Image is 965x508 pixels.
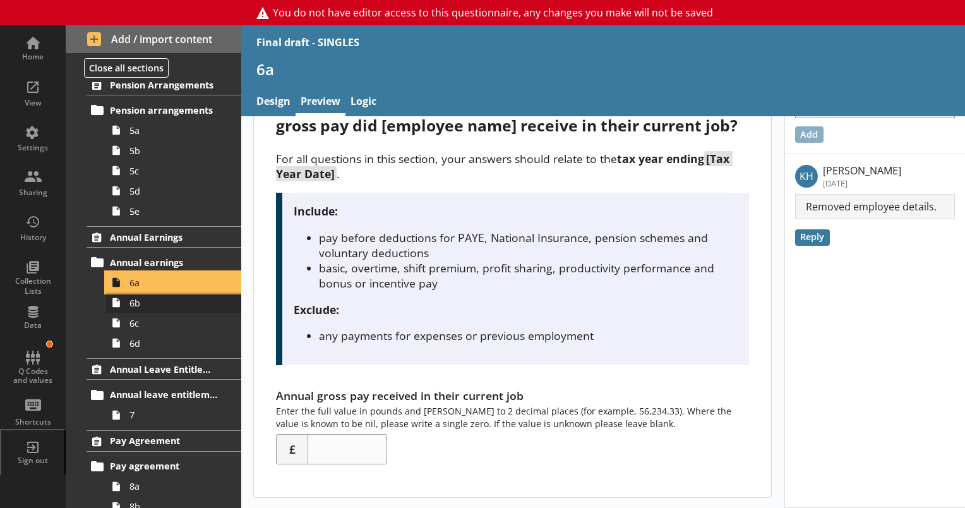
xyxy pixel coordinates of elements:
li: Pension arrangements5a5b5c5d5e [92,100,241,221]
span: 7 [129,409,224,421]
a: 5d [106,181,241,201]
div: Shortcuts [11,417,55,427]
button: Reply [795,229,830,246]
p: [DATE] [823,178,901,189]
a: 6b [106,293,241,313]
div: Data [11,320,55,330]
strong: tax year ending [276,151,732,181]
a: 6c [106,313,241,333]
span: Annual Earnings [110,231,219,243]
a: 5c [106,160,241,181]
span: Annual earnings [110,257,219,269]
p: For all questions in this section, your answers should relate to the . [276,151,749,181]
div: Final draft - SINGLES [256,35,359,49]
strong: Include: [294,203,338,219]
a: Pay agreement [87,456,241,476]
div: Collection Lists [11,276,55,296]
span: Add / import content [87,32,220,46]
a: Pay Agreement [87,430,241,452]
div: View [11,98,55,108]
a: 5e [106,201,241,221]
span: 6a [129,277,224,289]
span: 5c [129,165,224,177]
span: Pay Agreement [110,435,219,447]
p: KH [795,165,818,188]
span: 5e [129,205,224,217]
span: 5b [129,145,224,157]
h1: 6a [256,59,950,79]
li: basic, overtime, shift premium, profit sharing, productivity performance and bonus or incentive pay [319,260,738,291]
a: Pension arrangements [87,100,241,120]
p: [PERSON_NAME] [823,164,901,178]
button: Add / import content [66,25,241,53]
li: Annual Leave EntitlementAnnual leave entitlement7 [66,358,241,425]
a: Annual Earnings [87,226,241,248]
span: 6b [129,297,224,309]
div: Home [11,52,55,62]
span: Annual Leave Entitlement [110,363,219,375]
span: 6c [129,317,224,329]
span: 5d [129,185,224,197]
span: Pension arrangements [110,104,219,116]
span: Pension Arrangements [110,79,219,91]
li: pay before deductions for PAYE, National Insurance, pension schemes and voluntary deductions [319,230,738,260]
a: Design [251,89,296,116]
div: History [11,233,55,243]
a: 5b [106,140,241,160]
span: 6d [129,337,224,349]
a: Logic [345,89,381,116]
li: any payments for expenses or previous employment [319,328,738,343]
p: Removed employee details. [795,194,956,219]
li: Annual earnings6a6b6c6d [92,252,241,353]
a: Pension Arrangements [87,74,241,95]
a: Annual earnings [87,252,241,272]
a: 6d [106,333,241,353]
div: Sharing [11,188,55,198]
a: 5a [106,120,241,140]
a: Preview [296,89,345,116]
strong: Exclude: [294,302,339,317]
div: Q Codes and values [11,367,55,385]
li: Pension ArrangementsPension arrangements5a5b5c5d5e [66,74,241,221]
div: Sign out [11,456,55,466]
span: [Tax Year Date] [276,151,732,181]
span: Annual leave entitlement [110,389,219,401]
li: Annual leave entitlement7 [92,385,241,425]
li: Annual EarningsAnnual earnings6a6b6c6d [66,226,241,353]
a: Annual leave entitlement [87,385,241,405]
span: Pay agreement [110,460,219,472]
span: 8a [129,480,224,492]
span: 5a [129,124,224,136]
button: Close all sections [84,58,169,78]
a: 8a [106,476,241,497]
div: Settings [11,143,55,153]
a: 7 [106,405,241,425]
a: 6a [106,272,241,293]
a: Annual Leave Entitlement [87,358,241,380]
